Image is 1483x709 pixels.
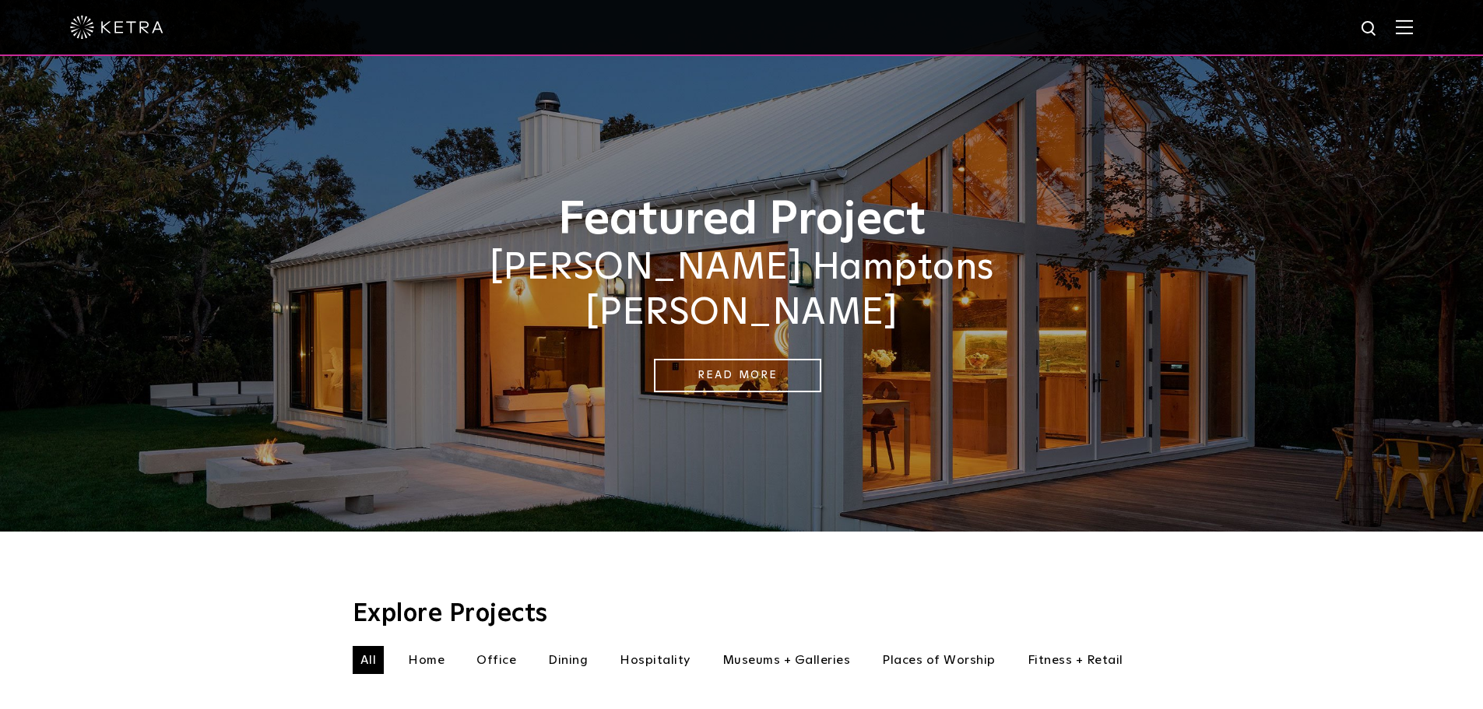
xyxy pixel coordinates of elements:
[540,646,596,674] li: Dining
[1360,19,1379,39] img: search icon
[469,646,524,674] li: Office
[874,646,1003,674] li: Places of Worship
[1020,646,1131,674] li: Fitness + Retail
[353,195,1131,246] h1: Featured Project
[1396,19,1413,34] img: Hamburger%20Nav.svg
[70,16,163,39] img: ketra-logo-2019-white
[715,646,859,674] li: Museums + Galleries
[654,359,821,392] a: Read More
[353,246,1131,335] h2: [PERSON_NAME] Hamptons [PERSON_NAME]
[353,646,385,674] li: All
[353,602,1131,627] h3: Explore Projects
[400,646,452,674] li: Home
[612,646,698,674] li: Hospitality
